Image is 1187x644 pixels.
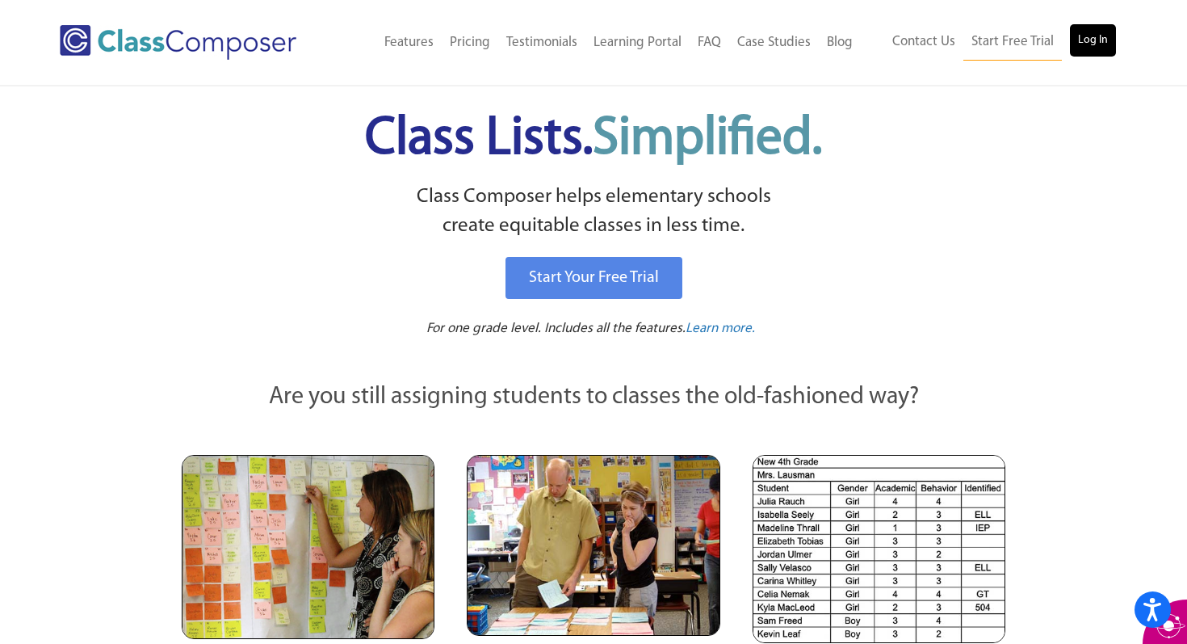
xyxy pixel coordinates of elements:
a: Learn more. [686,319,755,339]
span: For one grade level. Includes all the features. [426,322,686,335]
span: Learn more. [686,322,755,335]
a: Log In [1070,24,1116,57]
span: Simplified. [593,113,822,166]
p: Are you still assigning students to classes the old-fashioned way? [182,380,1005,415]
a: Start Free Trial [963,24,1062,61]
a: Pricing [442,25,498,61]
span: Class Lists. [365,113,822,166]
a: Learning Portal [585,25,690,61]
img: Teachers Looking at Sticky Notes [182,455,434,639]
a: Contact Us [884,24,963,60]
a: Blog [819,25,861,61]
a: FAQ [690,25,729,61]
nav: Header Menu [861,24,1116,61]
a: Case Studies [729,25,819,61]
img: Class Composer [60,25,296,60]
a: Testimonials [498,25,585,61]
nav: Header Menu [338,25,861,61]
a: Start Your Free Trial [505,257,682,299]
p: Class Composer helps elementary schools create equitable classes in less time. [179,183,1008,242]
img: Spreadsheets [753,455,1005,643]
img: Blue and Pink Paper Cards [467,455,719,635]
span: Start Your Free Trial [529,270,659,286]
a: Features [376,25,442,61]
